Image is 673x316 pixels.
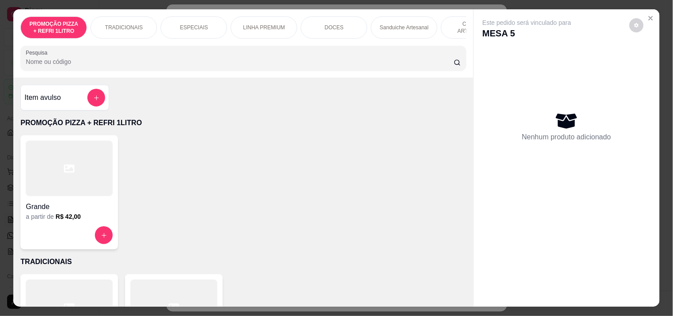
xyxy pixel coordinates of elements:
p: Sanduiche Artesanal [380,24,429,31]
p: Este pedido será vinculado para [483,18,571,27]
button: Close [644,11,658,25]
h4: Item avulso [24,92,61,103]
h4: Grande [26,201,113,212]
button: increase-product-quantity [95,226,113,244]
p: PROMOÇÃO PIZZA + REFRI 1LITRO [28,20,79,35]
p: TRADICIONAIS [20,257,466,267]
p: MESA 5 [483,27,571,39]
button: decrease-product-quantity [630,18,644,32]
p: TRADICIONAIS [105,24,143,31]
input: Pesquisa [26,57,454,66]
p: DOCES [325,24,344,31]
label: Pesquisa [26,49,51,56]
p: ESPECIAIS [180,24,208,31]
h6: R$ 42,00 [55,212,81,221]
button: add-separate-item [87,89,105,107]
p: COMBOS ARTESANAIS [449,20,500,35]
p: Nenhum produto adicionado [522,132,611,142]
div: a partir de [26,212,113,221]
p: PROMOÇÃO PIZZA + REFRI 1LITRO [20,118,466,128]
p: LINHA PREMIUM [243,24,285,31]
